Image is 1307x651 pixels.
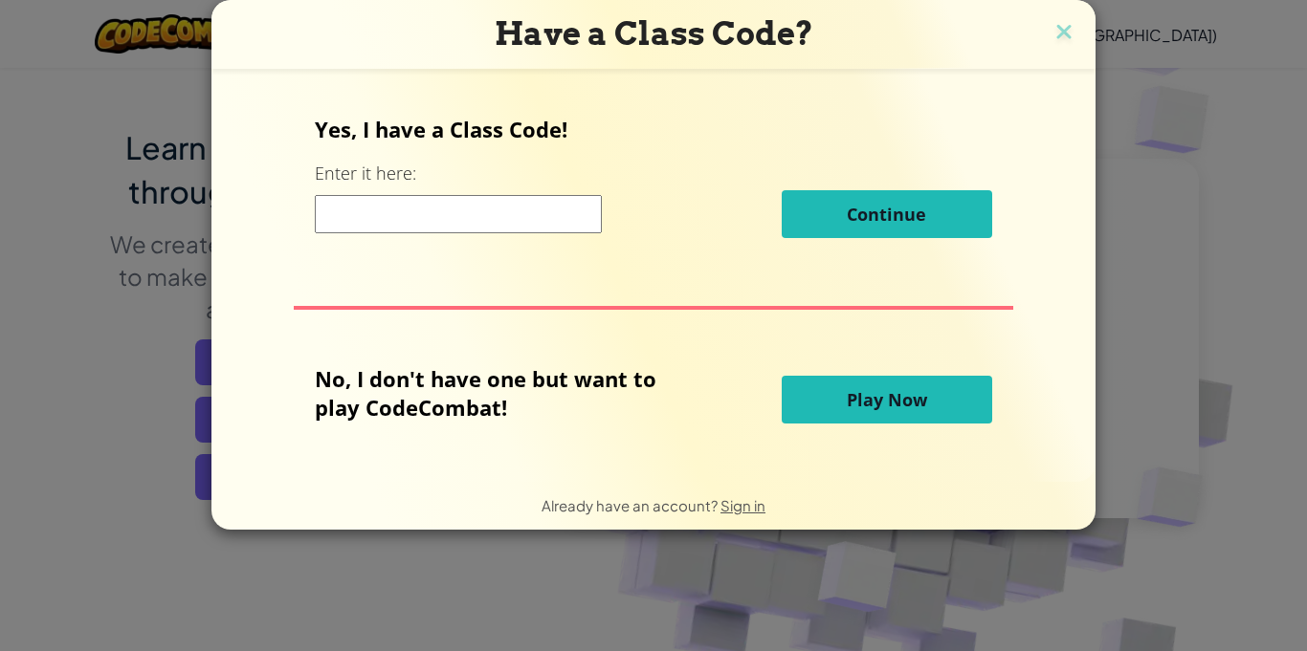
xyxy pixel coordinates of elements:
[782,376,992,423] button: Play Now
[315,162,416,185] label: Enter it here:
[495,14,813,53] span: Have a Class Code?
[542,496,720,514] span: Already have an account?
[720,496,765,514] a: Sign in
[315,364,685,422] p: No, I don't have one but want to play CodeCombat!
[1052,19,1076,48] img: close icon
[782,190,992,238] button: Continue
[847,388,927,411] span: Play Now
[847,203,926,226] span: Continue
[315,115,991,143] p: Yes, I have a Class Code!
